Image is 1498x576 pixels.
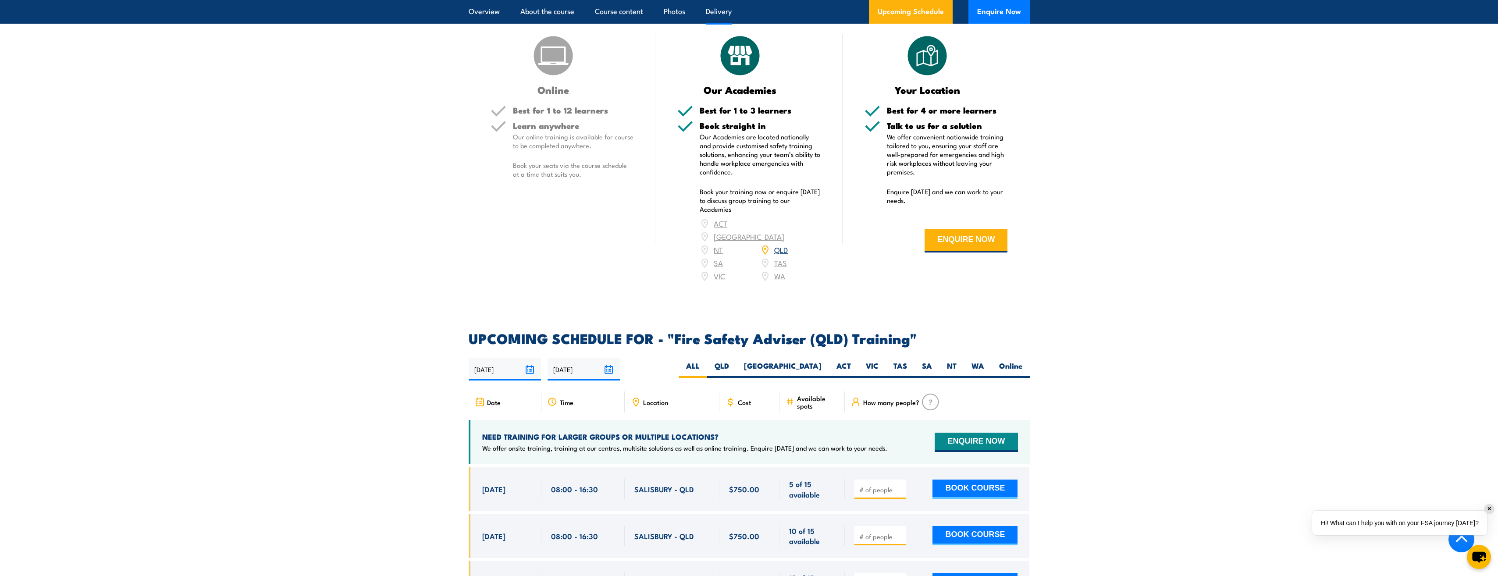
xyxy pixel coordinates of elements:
[932,480,1018,499] button: BOOK COURSE
[964,361,992,378] label: WA
[482,484,505,494] span: [DATE]
[700,132,821,176] p: Our Academies are located nationally and provide customised safety training solutions, enhancing ...
[634,484,694,494] span: SALISBURY - QLD
[469,332,1030,344] h2: UPCOMING SCHEDULE FOR - "Fire Safety Adviser (QLD) Training"
[829,361,858,378] label: ACT
[560,398,573,406] span: Time
[925,229,1007,252] button: ENQUIRE NOW
[643,398,668,406] span: Location
[707,361,737,378] label: QLD
[886,361,914,378] label: TAS
[887,132,1008,176] p: We offer convenient nationwide training tailored to you, ensuring your staff are well-prepared fo...
[513,161,634,178] p: Book your seats via the course schedule at a time that suits you.
[513,106,634,114] h5: Best for 1 to 12 learners
[774,244,788,255] a: QLD
[677,85,803,95] h3: Our Academies
[887,106,1008,114] h5: Best for 4 or more learners
[935,433,1018,452] button: ENQUIRE NOW
[1467,545,1491,569] button: chat-button
[914,361,939,378] label: SA
[865,85,990,95] h3: Your Location
[679,361,707,378] label: ALL
[700,121,821,130] h5: Book straight in
[700,187,821,213] p: Book your training now or enquire [DATE] to discuss group training to our Academies
[482,432,887,441] h4: NEED TRAINING FOR LARGER GROUPS OR MULTIPLE LOCATIONS?
[737,361,829,378] label: [GEOGRAPHIC_DATA]
[738,398,751,406] span: Cost
[1312,511,1487,535] div: Hi! What can I help you with on your FSA journey [DATE]?
[1484,504,1494,514] div: ✕
[863,398,919,406] span: How many people?
[469,358,541,380] input: From date
[482,531,505,541] span: [DATE]
[859,532,903,541] input: # of people
[789,479,835,499] span: 5 of 15 available
[634,531,694,541] span: SALISBURY - QLD
[887,187,1008,205] p: Enquire [DATE] and we can work to your needs.
[729,484,759,494] span: $750.00
[551,531,598,541] span: 08:00 - 16:30
[487,398,501,406] span: Date
[491,85,616,95] h3: Online
[551,484,598,494] span: 08:00 - 16:30
[939,361,964,378] label: NT
[859,485,903,494] input: # of people
[992,361,1030,378] label: Online
[482,444,887,452] p: We offer onsite training, training at our centres, multisite solutions as well as online training...
[887,121,1008,130] h5: Talk to us for a solution
[797,395,839,409] span: Available spots
[858,361,886,378] label: VIC
[548,358,620,380] input: To date
[513,121,634,130] h5: Learn anywhere
[789,526,835,546] span: 10 of 15 available
[513,132,634,150] p: Our online training is available for course to be completed anywhere.
[729,531,759,541] span: $750.00
[700,106,821,114] h5: Best for 1 to 3 learners
[932,526,1018,545] button: BOOK COURSE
